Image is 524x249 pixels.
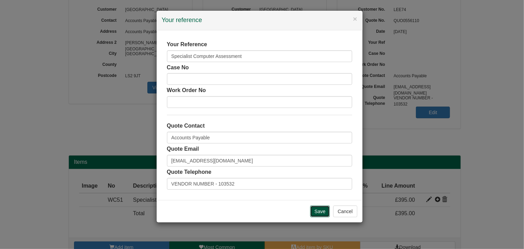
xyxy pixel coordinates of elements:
label: Quote Contact [167,122,205,130]
label: Quote Email [167,145,199,153]
h4: Your reference [162,16,357,25]
label: Your Reference [167,41,207,49]
button: Cancel [333,206,357,217]
label: Work Order No [167,87,206,94]
input: Save [310,206,330,217]
label: Case No [167,64,189,72]
button: × [353,15,357,22]
label: Quote Telephone [167,168,211,176]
